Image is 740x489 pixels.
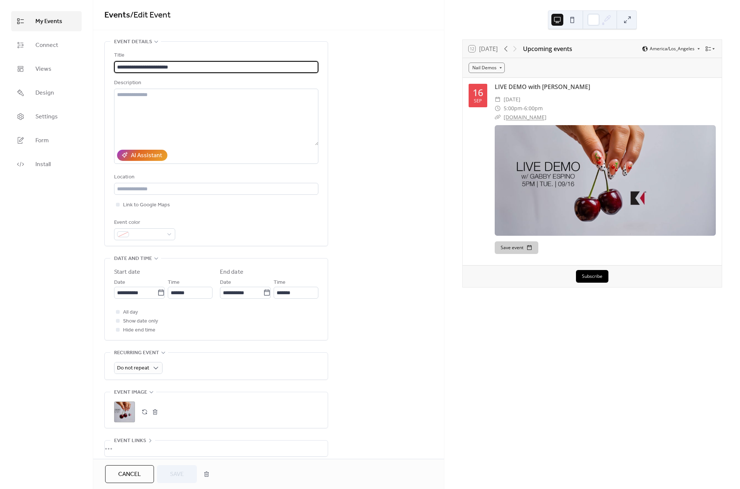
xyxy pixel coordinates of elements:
span: Event details [114,38,152,47]
div: Title [114,51,317,60]
div: Event color [114,218,174,227]
a: Design [11,83,82,103]
span: Recurring event [114,349,159,358]
span: Connect [35,41,58,50]
span: Time [168,278,180,287]
span: Install [35,160,51,169]
div: AI Assistant [131,151,162,160]
div: End date [220,268,243,277]
button: Save event [495,241,538,254]
div: ••• [105,441,328,456]
span: Event image [114,388,147,397]
a: Connect [11,35,82,55]
a: Settings [11,107,82,127]
span: Views [35,65,51,74]
div: Upcoming events [523,44,572,53]
span: Link to Google Maps [123,201,170,210]
div: ; [114,401,135,422]
span: Settings [35,112,58,121]
span: Cancel [118,470,141,479]
a: Install [11,154,82,174]
span: Date [114,278,125,287]
span: Design [35,89,54,98]
div: ​ [495,95,501,104]
div: Description [114,79,317,88]
span: All day [123,308,138,317]
span: Hide end time [123,326,155,335]
button: Cancel [105,465,154,483]
span: Time [274,278,286,287]
span: Date and time [114,254,152,263]
span: / Edit Event [130,7,171,23]
span: My Events [35,17,62,26]
div: ​ [495,113,501,122]
button: Subscribe [576,270,608,283]
span: 5:00pm [504,104,522,113]
span: America/Los_Angeles [650,47,695,51]
button: AI Assistant [117,150,167,161]
a: Events [104,7,130,23]
span: - [522,104,524,113]
div: Location [114,173,317,182]
span: Show date only [123,317,158,326]
span: [DATE] [504,95,520,104]
div: Sep [474,99,482,104]
div: ​ [495,104,501,113]
span: Do not repeat [117,363,149,373]
span: Event links [114,436,146,445]
a: [DOMAIN_NAME] [504,114,547,121]
a: Views [11,59,82,79]
div: Start date [114,268,140,277]
a: My Events [11,11,82,31]
a: LIVE DEMO with [PERSON_NAME] [495,83,590,91]
span: Date [220,278,231,287]
span: 6:00pm [524,104,543,113]
a: Form [11,130,82,150]
span: Form [35,136,49,145]
div: 16 [473,88,483,97]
